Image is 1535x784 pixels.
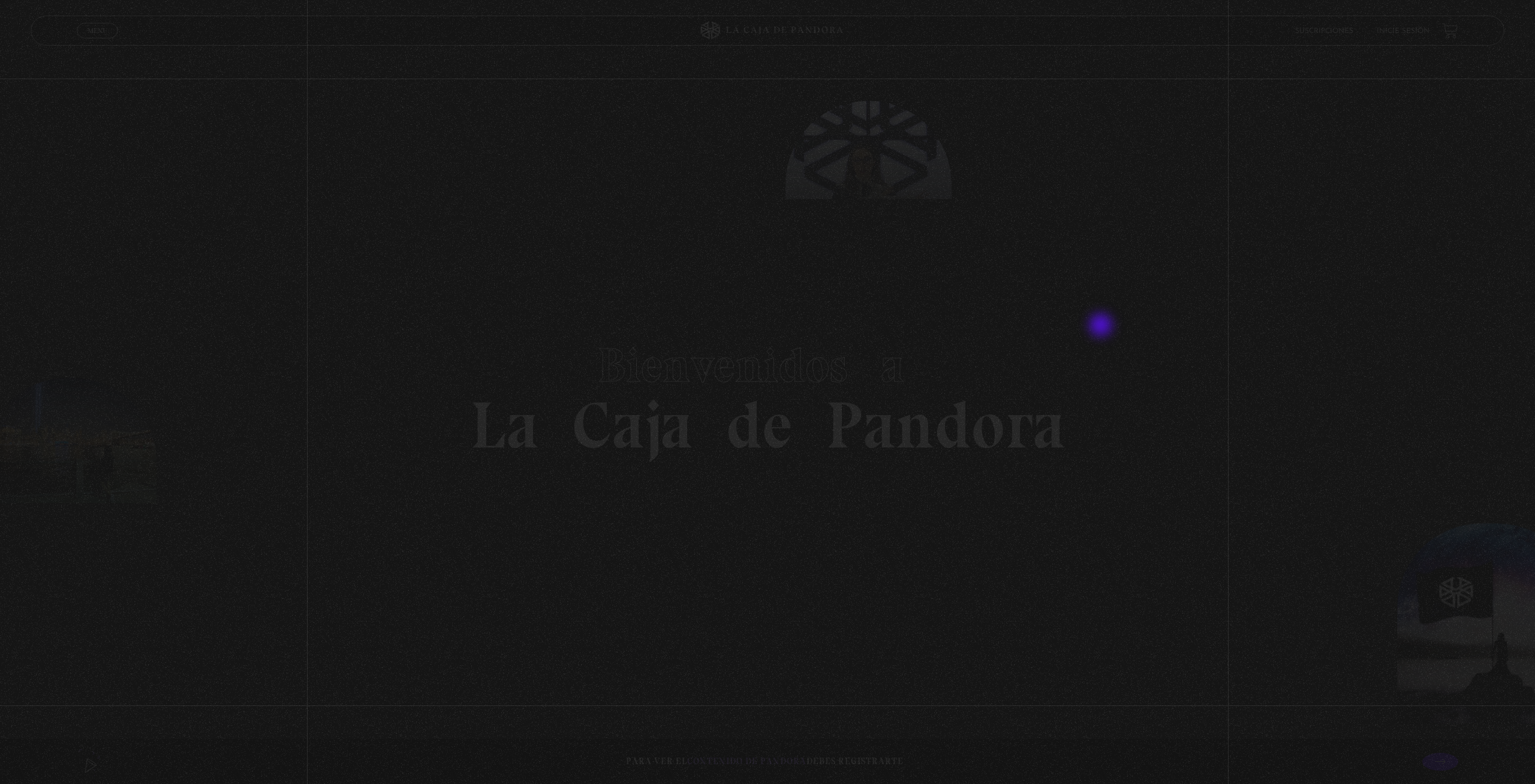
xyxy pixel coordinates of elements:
span: Bienvenidos a [597,337,938,394]
a: Inicie sesión [1377,28,1430,35]
span: Cerrar [83,37,112,46]
a: Suscripciones [1295,28,1353,35]
a: View your shopping cart [1442,23,1458,39]
span: contenido de Pandora [687,756,806,767]
p: Para ver el debes registrarte [626,753,904,770]
span: Menu [88,27,107,34]
h1: La Caja de Pandora [470,326,1066,458]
